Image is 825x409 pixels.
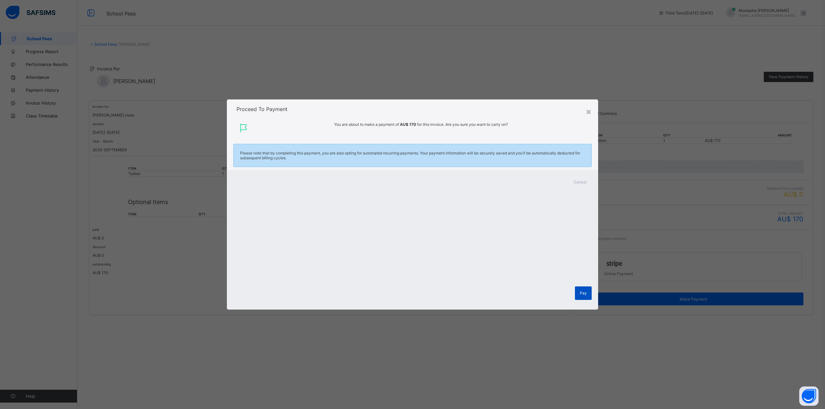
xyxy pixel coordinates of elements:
[574,180,587,184] span: Cancel
[232,186,593,284] iframe: Secure payment input frame
[237,106,287,112] span: Proceed To Payment
[586,106,592,117] div: ×
[580,291,587,295] span: Pay
[799,386,819,406] button: Open asap
[400,122,416,127] span: AU$ 170
[240,151,585,160] span: Please note that by completing this payment, you are also opting for automated recurring payments...
[254,122,588,134] span: You are about to make a payment of for this invoice. Are you sure you want to carry on?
